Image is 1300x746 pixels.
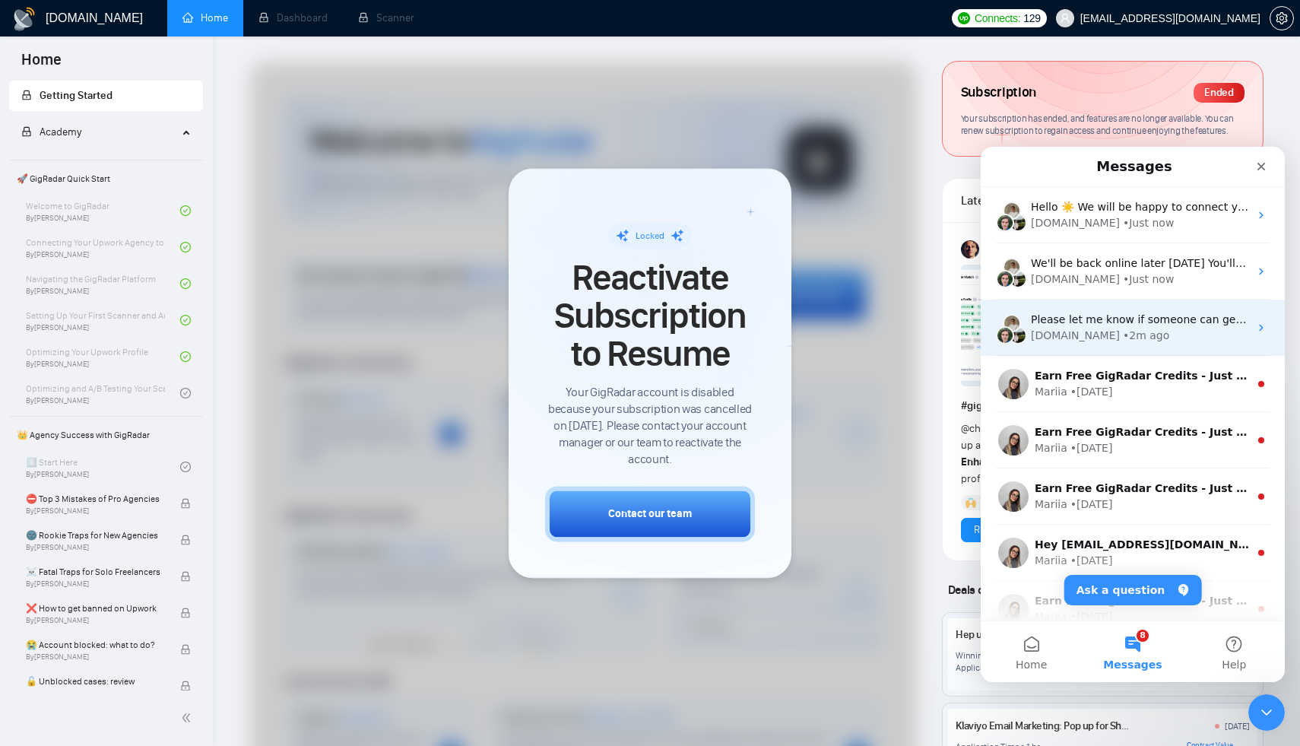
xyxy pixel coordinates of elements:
[50,167,562,179] span: Please let me know if someone can get bcak to me when possible. really need my account back
[545,259,755,373] span: Reactivate Subscription to Resume
[54,294,87,310] div: Mariia
[961,398,1245,414] h1: # gigradar-hub
[26,543,165,552] span: By [PERSON_NAME]
[142,125,193,141] div: • Just now
[942,576,1148,603] span: Deals closed by similar GigRadar users
[956,719,1195,732] a: Klaviyo Email Marketing: Pop up for Shopify Brand - AOF
[961,422,1006,435] span: @channel
[12,7,36,31] img: logo
[26,637,165,652] span: 😭 Account blocked: what to do?
[22,167,40,186] img: Nazar avatar
[28,123,46,141] img: Viktor avatar
[180,242,191,252] span: check-circle
[180,278,191,289] span: check-circle
[21,125,81,138] span: Academy
[54,350,87,366] div: Mariia
[1270,12,1293,24] span: setting
[1248,694,1285,731] iframe: Intercom live chat
[15,123,33,141] img: Oleksandr avatar
[22,111,40,129] img: Nazar avatar
[961,113,1234,137] span: Your subscription has ended, and features are no longer available. You can renew subscription to ...
[122,513,181,523] span: Messages
[180,608,191,618] span: lock
[961,439,1245,468] strong: New Features &amp; Enhancements
[17,335,48,365] img: Profile image for Mariia
[180,388,191,398] span: check-circle
[9,49,74,81] span: Home
[636,230,664,241] span: Locked
[50,110,572,122] span: We'll be back online later [DATE] You'll get replies here and to [EMAIL_ADDRESS][DOMAIN_NAME].
[180,462,191,472] span: check-circle
[11,163,201,194] span: 🚀 GigRadar Quick Start
[26,564,165,579] span: ☠️ Fatal Traps for Solo Freelancers
[961,80,1036,106] span: Subscription
[1270,12,1294,24] a: setting
[182,11,228,24] a: homeHome
[40,89,113,102] span: Getting Started
[180,205,191,216] span: check-circle
[50,125,139,141] div: [DOMAIN_NAME]
[11,420,201,450] span: 👑 Agency Success with GigRadar
[181,710,196,725] span: double-left
[180,535,191,545] span: lock
[90,237,132,253] div: • [DATE]
[15,179,33,198] img: Oleksandr avatar
[26,579,165,589] span: By [PERSON_NAME]
[26,616,165,625] span: By [PERSON_NAME]
[50,54,1013,66] span: Hello ☀️ We will be happy to connect you with our Accounts team about to learn more about current...
[956,628,1268,641] a: Hep us set up workflows in [GEOGRAPHIC_DATA] (service and sales hub)
[90,406,132,422] div: • [DATE]
[142,68,193,84] div: • Just now
[17,278,48,309] img: Profile image for Mariia
[54,406,87,422] div: Mariia
[90,462,132,478] div: • [DATE]
[54,462,87,478] div: Mariia
[17,447,48,478] img: Profile image for Mariia
[180,498,191,509] span: lock
[961,265,1143,386] img: F09AC4U7ATU-image.png
[180,351,191,362] span: check-circle
[54,237,87,253] div: Mariia
[9,81,203,111] li: Getting Started
[26,674,165,689] span: 🔓 Unblocked cases: review
[956,662,1019,674] div: Application Time
[180,644,191,655] span: lock
[90,294,132,310] div: • [DATE]
[142,181,189,197] div: • 2m ago
[21,126,32,137] span: lock
[101,475,202,535] button: Messages
[1060,13,1070,24] span: user
[84,428,221,459] button: Ask a question
[1194,83,1245,103] div: Ended
[961,518,1011,542] button: Reply
[961,191,1053,210] span: Latest Posts from the GigRadar Community
[50,68,139,84] div: [DOMAIN_NAME]
[981,147,1285,682] iframe: Intercom live chat
[26,601,165,616] span: ❌ How to get banned on Upwork
[180,681,191,691] span: lock
[545,384,755,468] span: Your GigRadar account is disabled because your subscription was cancelled on [DATE]. Please conta...
[26,652,165,662] span: By [PERSON_NAME]
[21,90,32,100] span: lock
[961,422,1245,485] span: Hey Upwork growth hackers, here's our July round-up and release notes for GigRadar • is your prof...
[974,522,998,538] a: Reply
[975,10,1020,27] span: Connects:
[90,350,132,366] div: • [DATE]
[26,528,165,543] span: 🌚 Rookie Traps for New Agencies
[26,506,165,516] span: By [PERSON_NAME]
[545,486,755,541] button: Contact our team
[35,513,66,523] span: Home
[608,506,692,522] div: Contact our team
[26,491,165,506] span: ⛔ Top 3 Mistakes of Pro Agencies
[1225,720,1250,732] div: [DATE]
[956,649,1001,662] div: Winning Bid
[1270,6,1294,30] button: setting
[180,571,191,582] span: lock
[28,179,46,198] img: Viktor avatar
[961,240,979,259] img: Vadym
